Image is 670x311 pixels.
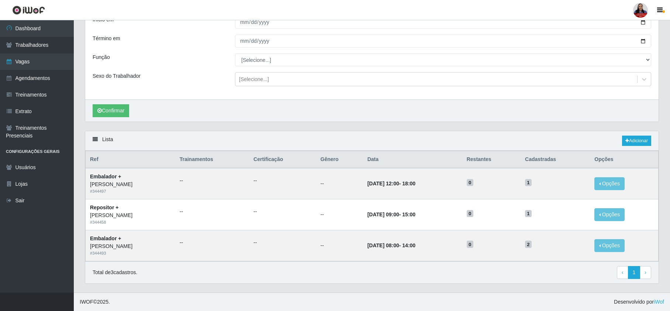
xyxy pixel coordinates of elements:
time: [DATE] 09:00 [367,212,399,217]
label: Sexo do Trabalhador [93,72,141,80]
nav: pagination [617,266,651,279]
td: -- [316,230,363,261]
time: 14:00 [402,242,415,248]
span: 0 [467,241,473,248]
span: ‹ [622,269,624,275]
time: [DATE] 08:00 [367,242,399,248]
ul: -- [180,239,245,247]
th: Ref [86,151,175,168]
div: Lista [85,131,659,151]
p: Total de 3 cadastros. [93,269,137,276]
button: Confirmar [93,104,129,117]
time: 18:00 [402,181,415,186]
span: 1 [525,210,532,217]
th: Restantes [462,151,521,168]
span: › [645,269,646,275]
ul: -- [253,239,311,247]
span: 0 [467,179,473,186]
div: # 344458 [90,219,171,226]
a: iWof [654,299,664,305]
span: 0 [467,210,473,217]
div: [PERSON_NAME] [90,212,171,219]
strong: - [367,242,415,248]
ul: -- [180,177,245,185]
strong: Repositor + [90,205,118,210]
strong: Embalador + [90,174,121,179]
input: 00/00/0000 [235,35,651,48]
time: [DATE] 12:00 [367,181,399,186]
span: IWOF [80,299,93,305]
th: Trainamentos [175,151,249,168]
ul: -- [253,208,311,216]
ul: -- [253,177,311,185]
div: # 344493 [90,250,171,256]
label: Término em [93,35,120,42]
th: Gênero [316,151,363,168]
div: [PERSON_NAME] [90,242,171,250]
label: Função [93,53,110,61]
span: 1 [525,179,532,186]
button: Opções [594,239,625,252]
button: Opções [594,177,625,190]
strong: - [367,212,415,217]
th: Certificação [249,151,316,168]
a: Adicionar [622,136,651,146]
img: CoreUI Logo [12,6,45,15]
th: Data [363,151,462,168]
strong: - [367,181,415,186]
a: Previous [617,266,628,279]
th: Cadastradas [521,151,590,168]
div: [PERSON_NAME] [90,181,171,188]
div: # 344497 [90,188,171,195]
span: Desenvolvido por [614,298,664,306]
td: -- [316,168,363,199]
input: 00/00/0000 [235,16,651,29]
strong: Embalador + [90,235,121,241]
ul: -- [180,208,245,216]
button: Opções [594,208,625,221]
span: 2 [525,241,532,248]
th: Opções [590,151,658,168]
a: 1 [628,266,640,279]
td: -- [316,199,363,230]
time: 15:00 [402,212,415,217]
a: Next [640,266,651,279]
div: [Selecione...] [239,76,269,83]
span: © 2025 . [80,298,110,306]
